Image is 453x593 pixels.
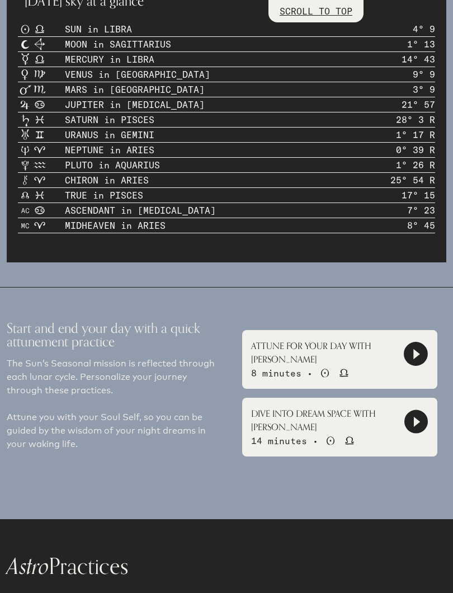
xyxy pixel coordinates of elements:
[402,98,435,111] p: 21° 57
[65,204,216,217] p: ASCENDANT in [MEDICAL_DATA]
[65,68,210,81] p: VENUS in [GEOGRAPHIC_DATA]
[402,189,435,202] p: 17° 15
[65,98,205,111] p: JUPITER in [MEDICAL_DATA]
[7,312,220,357] h1: Start and end your day with a quick attunement practice
[65,22,132,36] p: SUN in LIBRA
[407,219,435,232] p: 8° 45
[413,68,435,81] p: 9° 9
[65,189,143,202] p: TRUE in PISCES
[65,173,149,187] p: CHIRON in ARIES
[251,339,404,366] p: ATTUNE FOR YOUR DAY WITH [PERSON_NAME]
[65,37,171,51] p: MOON in SAGITTARIUS
[7,357,220,451] p: The Sun’s Seasonal mission is reflected through each lunar cycle. Personalize your journey throug...
[251,435,318,446] span: 14 minutes •
[7,555,446,578] h1: Practices
[396,128,435,142] p: 1° 17 R
[402,53,435,66] p: 14° 43
[65,53,154,66] p: MERCURY in LIBRA
[65,158,160,172] p: PLUTO in AQUARIUS
[7,548,49,585] span: Astro
[413,22,435,36] p: 4° 9
[65,143,154,157] p: NEPTUNE in ARIES
[65,113,154,126] p: SATURN in PISCES
[396,158,435,172] p: 1° 26 R
[413,83,435,96] p: 3° 9
[280,4,352,18] p: SCROLL TO TOP
[65,83,205,96] p: MARS in [GEOGRAPHIC_DATA]
[65,219,166,232] p: MIDHEAVEN in ARIES
[396,143,435,157] p: 0° 39 R
[407,204,435,217] p: 7° 23
[407,37,435,51] p: 1° 13
[65,128,154,142] p: URANUS in GEMINI
[396,113,435,126] p: 28° 3 R
[251,368,313,379] span: 8 minutes •
[390,173,435,187] p: 25° 54 R
[251,407,404,434] p: DIVE INTO DREAM SPACE WITH [PERSON_NAME]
